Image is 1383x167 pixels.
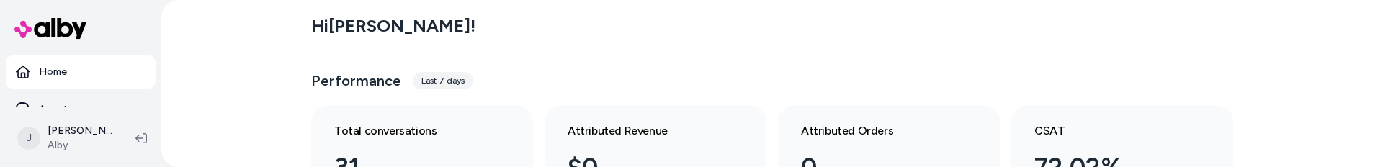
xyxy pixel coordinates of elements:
[39,65,67,79] p: Home
[311,15,475,37] h2: Hi [PERSON_NAME] !
[334,122,487,140] h3: Total conversations
[6,55,156,89] a: Home
[39,102,73,117] p: Agents
[801,122,954,140] h3: Attributed Orders
[311,71,401,91] h3: Performance
[1034,122,1187,140] h3: CSAT
[48,124,112,138] p: [PERSON_NAME]
[6,92,156,127] a: Agents
[17,127,40,150] span: J
[9,115,124,161] button: J[PERSON_NAME]Alby
[568,122,720,140] h3: Attributed Revenue
[14,18,86,39] img: alby Logo
[48,138,112,153] span: Alby
[413,72,473,89] div: Last 7 days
